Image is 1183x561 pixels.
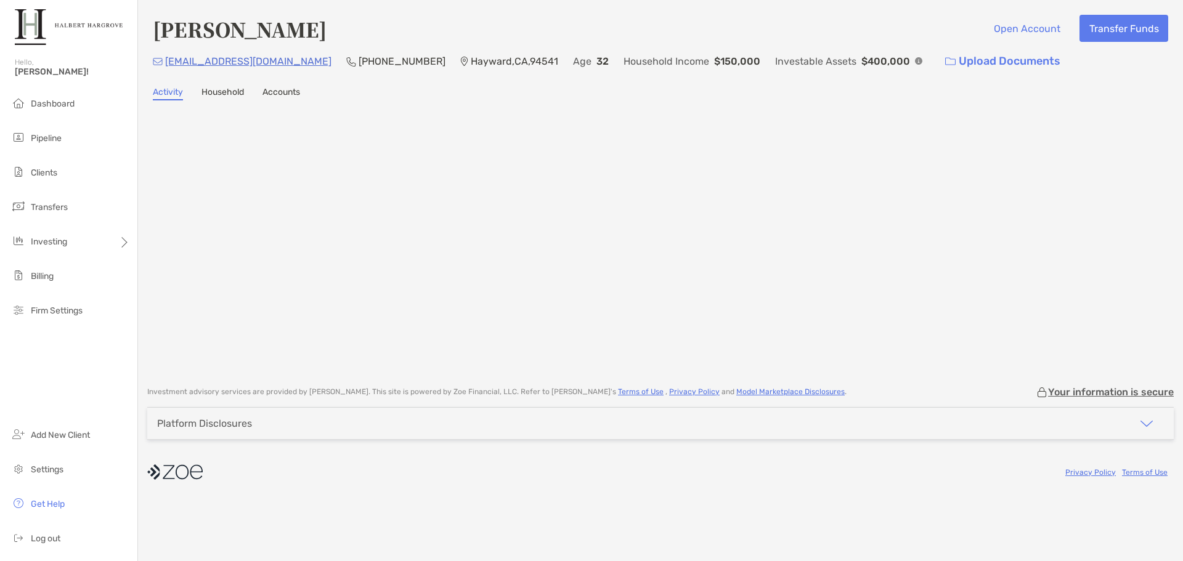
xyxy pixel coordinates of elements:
img: Zoe Logo [15,5,123,49]
p: [EMAIL_ADDRESS][DOMAIN_NAME] [165,54,331,69]
img: Email Icon [153,58,163,65]
img: billing icon [11,268,26,283]
span: Investing [31,236,67,247]
span: Pipeline [31,133,62,143]
img: icon arrow [1139,416,1154,431]
img: company logo [147,458,203,486]
img: transfers icon [11,199,26,214]
img: Phone Icon [346,57,356,67]
div: Platform Disclosures [157,418,252,429]
a: Activity [153,87,183,100]
p: Hayward , CA , 94541 [471,54,558,69]
img: dashboard icon [11,95,26,110]
a: Privacy Policy [669,387,720,396]
img: investing icon [11,233,26,248]
span: Billing [31,271,54,281]
p: Investment advisory services are provided by [PERSON_NAME] . This site is powered by Zoe Financia... [147,387,847,397]
p: Household Income [624,54,709,69]
a: Accounts [262,87,300,100]
p: $150,000 [714,54,760,69]
span: Transfers [31,202,68,212]
span: Log out [31,533,60,544]
span: Get Help [31,499,65,509]
span: Add New Client [31,430,90,440]
img: settings icon [11,461,26,476]
img: get-help icon [11,496,26,511]
a: Upload Documents [937,48,1068,75]
a: Privacy Policy [1065,468,1116,477]
img: add_new_client icon [11,427,26,442]
button: Transfer Funds [1079,15,1168,42]
p: $400,000 [861,54,910,69]
img: button icon [945,57,956,66]
span: Dashboard [31,99,75,109]
img: Location Icon [460,57,468,67]
p: Age [573,54,591,69]
h4: [PERSON_NAME] [153,15,327,43]
img: Info Icon [915,57,922,65]
img: pipeline icon [11,130,26,145]
span: Settings [31,464,63,475]
img: firm-settings icon [11,302,26,317]
p: [PHONE_NUMBER] [359,54,445,69]
a: Terms of Use [618,387,664,396]
span: Clients [31,167,57,178]
p: 32 [596,54,609,69]
button: Open Account [984,15,1070,42]
img: clients icon [11,164,26,179]
a: Terms of Use [1122,468,1168,477]
a: Household [201,87,244,100]
span: Firm Settings [31,305,83,316]
p: Investable Assets [775,54,856,69]
a: Model Marketplace Disclosures [736,387,845,396]
p: Your information is secure [1048,386,1174,398]
span: [PERSON_NAME]! [15,67,130,77]
img: logout icon [11,530,26,545]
